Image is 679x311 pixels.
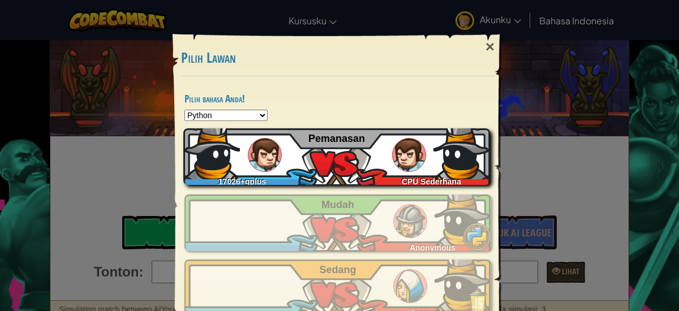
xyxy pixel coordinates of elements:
span: CPU Sederhana [402,177,461,186]
h3: Pilih Lawan [181,50,495,66]
span: Sedang [320,264,356,275]
img: humans_ladder_tutorial.png [248,138,282,172]
span: Mudah [321,199,354,210]
img: KRokfTM1NAAAAAABJRU5ErkJggg== [435,189,491,245]
span: 17026+gplus [218,177,266,186]
div: × [477,31,503,63]
span: Anonymous [410,243,455,252]
h4: Pilih bahasa Anda! [184,93,491,104]
img: humans_ladder_easy.png [393,204,427,238]
img: KRokfTM1NAAAAAABJRU5ErkJggg== [435,254,491,310]
img: KRokfTM1NAAAAAABJRU5ErkJggg== [183,123,240,179]
a: Anonymous [184,195,491,251]
span: Pemanasan [308,133,365,144]
img: humans_ladder_tutorial.png [392,138,426,172]
img: KRokfTM1NAAAAAABJRU5ErkJggg== [433,123,490,179]
a: 17026+gplusCPU Sederhana [184,128,491,185]
img: humans_ladder_medium.png [393,269,427,303]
